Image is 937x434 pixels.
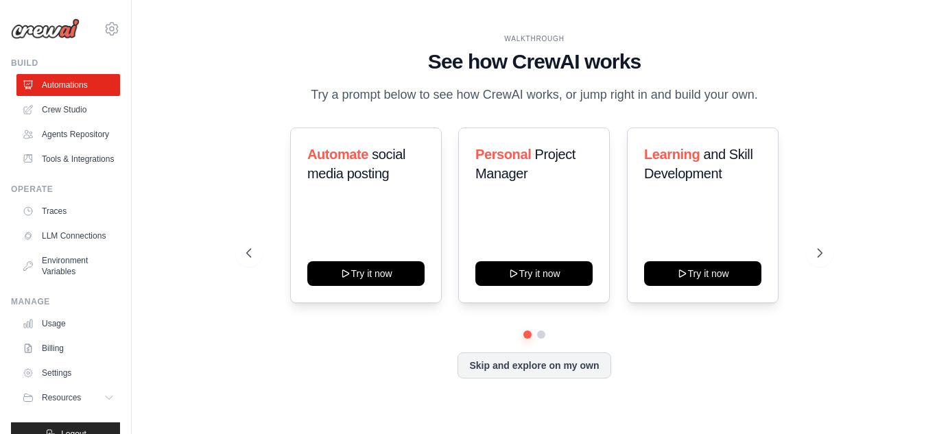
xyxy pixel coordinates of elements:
button: Try it now [644,261,761,286]
span: Learning [644,147,700,162]
a: Settings [16,362,120,384]
button: Try it now [307,261,425,286]
div: Operate [11,184,120,195]
a: Automations [16,74,120,96]
a: Usage [16,313,120,335]
a: Agents Repository [16,123,120,145]
span: and Skill Development [644,147,752,181]
span: Personal [475,147,531,162]
span: Project Manager [475,147,576,181]
button: Resources [16,387,120,409]
a: Billing [16,337,120,359]
h1: See how CrewAI works [246,49,822,74]
a: Crew Studio [16,99,120,121]
a: LLM Connections [16,225,120,247]
button: Skip and explore on my own [458,352,610,378]
a: Traces [16,200,120,222]
p: Try a prompt below to see how CrewAI works, or jump right in and build your own. [304,85,765,105]
img: Logo [11,19,80,39]
div: Build [11,58,120,69]
a: Tools & Integrations [16,148,120,170]
div: Manage [11,296,120,307]
div: WALKTHROUGH [246,34,822,44]
span: Resources [42,392,81,403]
span: social media posting [307,147,405,181]
a: Environment Variables [16,250,120,282]
span: Automate [307,147,368,162]
button: Try it now [475,261,593,286]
